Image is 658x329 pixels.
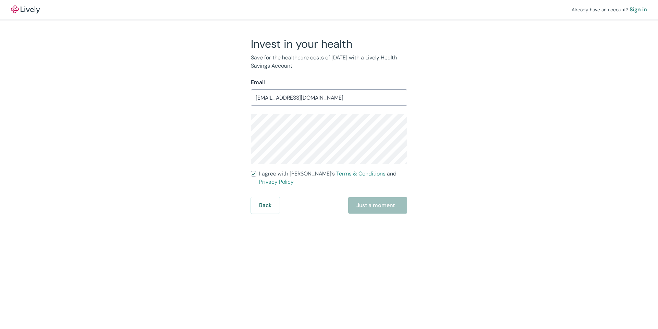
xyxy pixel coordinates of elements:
[572,5,647,14] div: Already have an account?
[259,170,407,186] span: I agree with [PERSON_NAME]’s and
[630,5,647,14] a: Sign in
[11,5,40,14] img: Lively
[251,78,265,87] label: Email
[251,54,407,70] p: Save for the healthcare costs of [DATE] with a Lively Health Savings Account
[251,37,407,51] h2: Invest in your health
[259,178,294,185] a: Privacy Policy
[11,5,40,14] a: LivelyLively
[336,170,386,177] a: Terms & Conditions
[251,197,280,214] button: Back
